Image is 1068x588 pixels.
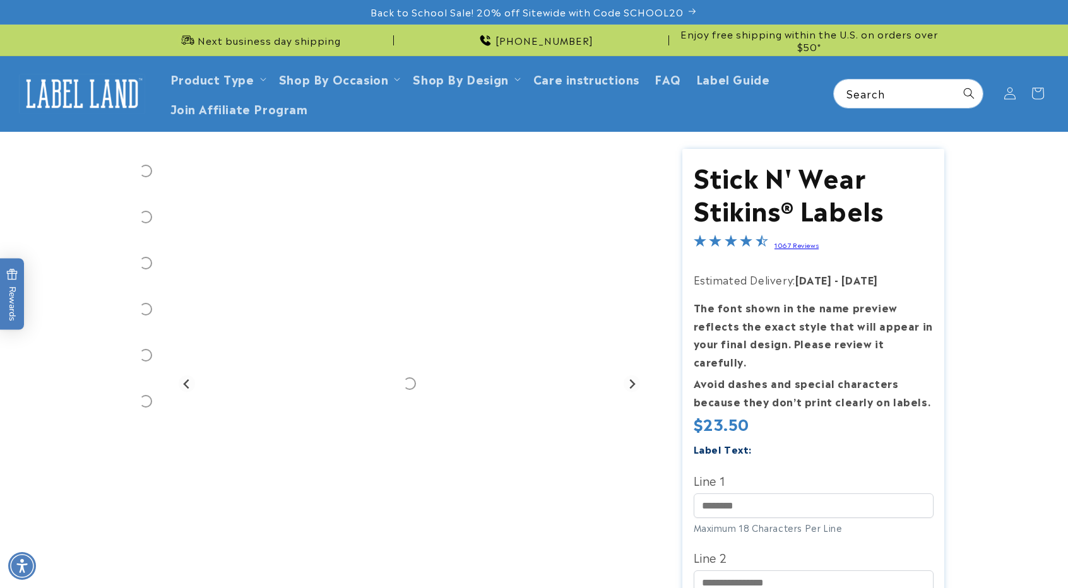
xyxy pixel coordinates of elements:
[647,64,689,93] a: FAQ
[694,470,934,490] label: Line 1
[124,379,168,423] div: Go to slide 7
[694,300,933,369] strong: The font shown in the name preview reflects the exact style that will appear in your final design...
[399,25,669,56] div: Announcement
[674,25,944,56] div: Announcement
[696,71,770,86] span: Label Guide
[795,272,832,287] strong: [DATE]
[19,74,145,113] img: Label Land
[689,64,778,93] a: Label Guide
[163,93,316,123] a: Join Affiliate Program
[124,333,168,377] div: Go to slide 6
[694,160,934,225] h1: Stick N' Wear Stikins® Labels
[694,442,752,456] label: Label Text:
[694,547,934,567] label: Line 2
[279,71,389,86] span: Shop By Occasion
[124,149,168,193] div: Go to slide 2
[694,521,934,534] div: Maximum 18 Characters Per Line
[170,70,254,87] a: Product Type
[163,64,271,93] summary: Product Type
[271,64,406,93] summary: Shop By Occasion
[655,71,681,86] span: FAQ
[533,71,639,86] span: Care instructions
[405,64,525,93] summary: Shop By Design
[413,70,508,87] a: Shop By Design
[495,34,593,47] span: [PHONE_NUMBER]
[694,236,768,251] span: 4.7-star overall rating
[124,25,394,56] div: Announcement
[198,34,341,47] span: Next business day shipping
[841,272,878,287] strong: [DATE]
[674,28,944,52] span: Enjoy free shipping within the U.S. on orders over $50*
[124,241,168,285] div: Go to slide 4
[124,287,168,331] div: Go to slide 5
[694,375,931,409] strong: Avoid dashes and special characters because they don’t print clearly on labels.
[371,6,684,18] span: Back to School Sale! 20% off Sitewide with Code SCHOOL20
[694,271,934,289] p: Estimated Delivery:
[774,240,819,249] a: 1067 Reviews
[179,375,196,392] button: Previous slide
[15,69,150,118] a: Label Land
[624,375,641,392] button: Next slide
[124,195,168,239] div: Go to slide 3
[526,64,647,93] a: Care instructions
[834,272,839,287] strong: -
[955,79,983,107] button: Search
[8,552,36,580] div: Accessibility Menu
[694,414,750,433] span: $23.50
[170,101,308,115] span: Join Affiliate Program
[6,269,18,321] span: Rewards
